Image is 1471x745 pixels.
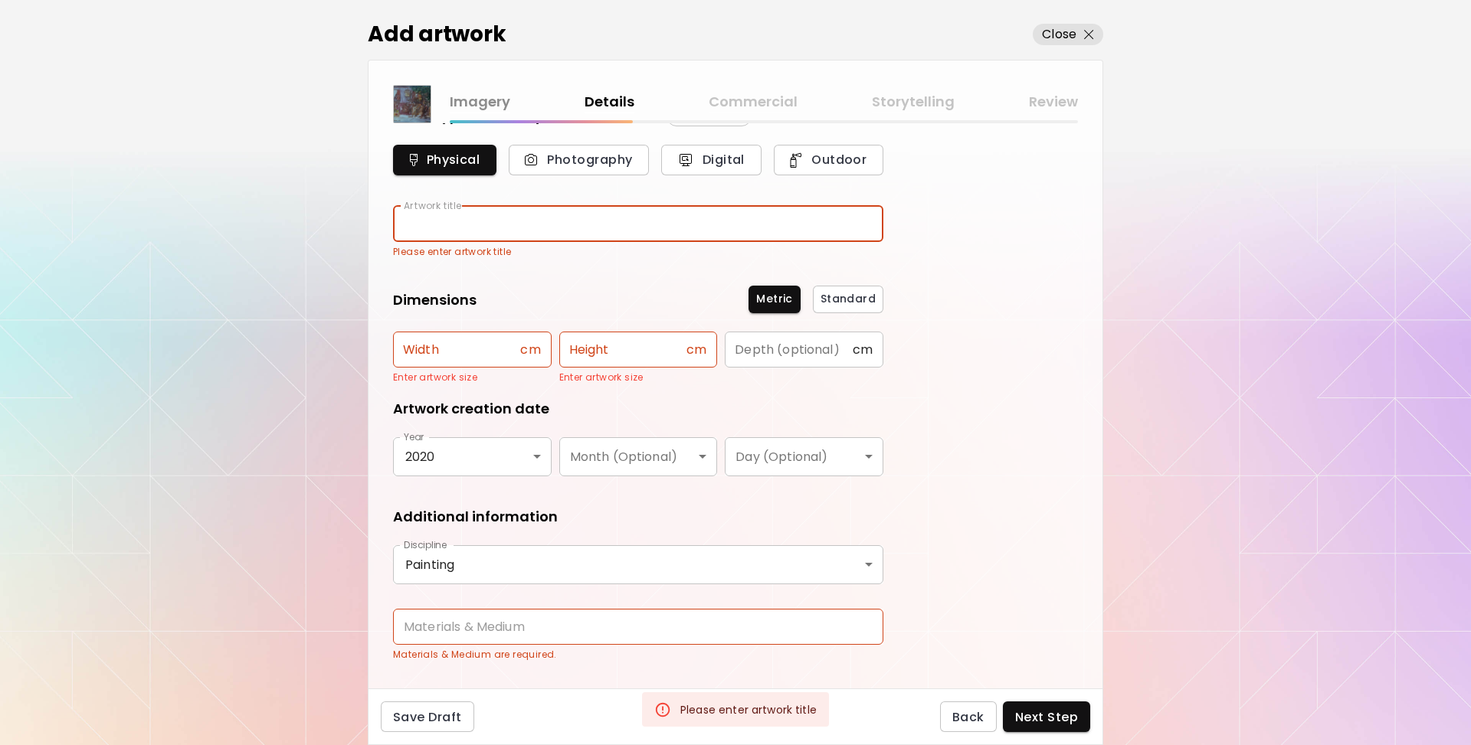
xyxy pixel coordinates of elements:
div: ​ [559,437,718,476]
div: 2020 [393,437,552,476]
p: Painting [405,557,871,572]
p: Enter artwork size [559,370,707,385]
p: Enter artwork size [393,370,541,385]
a: Imagery [450,91,510,113]
span: cm [686,342,706,357]
button: Save Draft [381,701,474,732]
span: Outdoor [791,152,867,168]
button: Metric [749,286,800,313]
button: Next Step [1003,701,1090,732]
h5: Artwork creation date [393,399,549,419]
button: Physical [393,145,496,175]
span: Photography [526,152,632,168]
p: 2020 [405,449,539,464]
p: Please enter artwork title [393,244,873,260]
div: Painting [393,545,883,584]
button: Standard [813,286,883,313]
button: Outdoor [774,145,883,175]
span: cm [853,342,873,357]
button: Digital [661,145,762,175]
button: Back [940,701,997,732]
img: thumbnail [394,86,431,123]
h5: Dimensions [393,290,477,313]
span: Metric [756,291,792,307]
button: Photography [509,145,649,175]
h5: Additional information [393,507,558,527]
span: Standard [821,291,876,307]
span: Digital [678,152,745,168]
span: cm [520,342,540,357]
span: Back [952,709,984,725]
span: Physical [410,152,480,168]
div: Please enter artwork title [680,696,817,724]
span: Save Draft [393,709,462,725]
div: ​ [725,437,883,476]
span: Next Step [1015,709,1078,725]
p: Materials & Medium are required. [393,647,873,662]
